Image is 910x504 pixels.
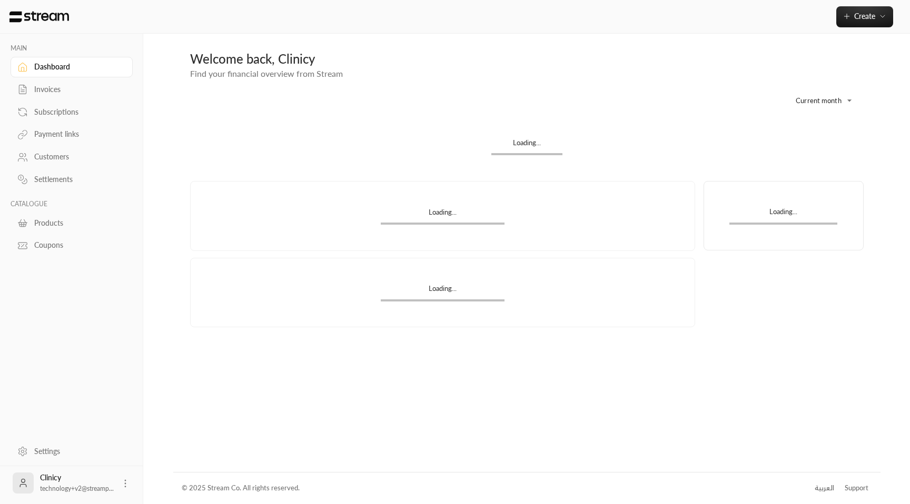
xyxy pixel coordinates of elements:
a: Invoices [11,79,133,100]
div: Settlements [34,174,120,185]
a: Support [841,479,872,498]
div: Loading... [381,207,505,223]
div: Settings [34,446,120,457]
span: Create [854,12,875,21]
a: Products [11,213,133,233]
div: © 2025 Stream Co. All rights reserved. [182,483,300,493]
div: Dashboard [34,62,120,72]
a: Settings [11,441,133,461]
div: Payment links [34,129,120,139]
a: Dashboard [11,57,133,77]
div: العربية [815,483,834,493]
div: Coupons [34,240,120,250]
p: MAIN [11,44,133,53]
div: Loading... [381,284,505,299]
div: Loading... [729,207,837,222]
a: Settlements [11,169,133,190]
span: Find your financial overview from Stream [190,68,343,78]
p: CATALOGUE [11,200,133,208]
a: Coupons [11,235,133,256]
div: Loading... [491,138,562,153]
div: Customers [34,152,120,162]
div: Clinicy [40,472,114,493]
button: Create [836,6,893,27]
div: Subscriptions [34,107,120,117]
div: Products [34,218,120,228]
a: Customers [11,147,133,167]
div: Welcome back, Clinicy [190,51,864,67]
img: Logo [8,11,70,23]
span: technology+v2@streamp... [40,485,114,492]
a: Subscriptions [11,102,133,122]
div: Current month [779,87,858,114]
a: Payment links [11,124,133,145]
div: Invoices [34,84,120,95]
